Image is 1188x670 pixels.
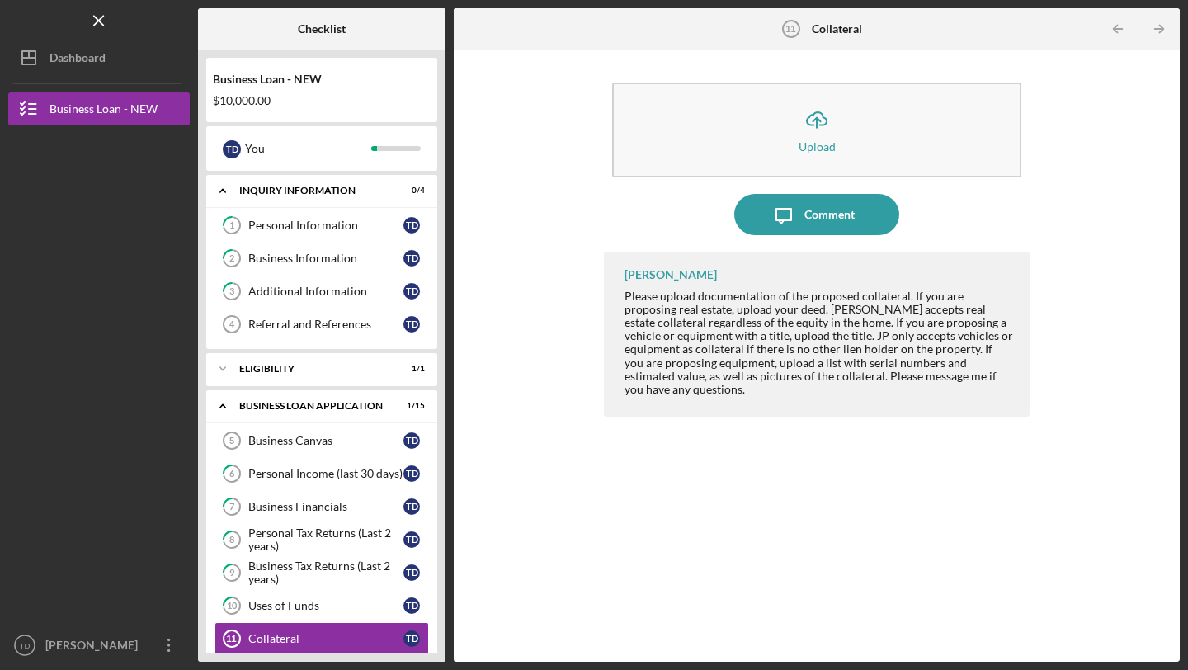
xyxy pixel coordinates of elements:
[812,22,862,35] b: Collateral
[214,308,429,341] a: 4Referral and ReferencesTD
[229,286,234,297] tspan: 3
[214,523,429,556] a: 8Personal Tax Returns (Last 2 years)TD
[395,364,425,374] div: 1 / 1
[8,41,190,74] button: Dashboard
[229,469,235,479] tspan: 6
[612,83,1021,177] button: Upload
[248,500,403,513] div: Business Financials
[223,140,241,158] div: T D
[214,622,429,655] a: 11CollateralTD
[213,94,431,107] div: $10,000.00
[403,316,420,333] div: T D
[395,186,425,196] div: 0 / 4
[245,134,371,163] div: You
[8,629,190,662] button: TD[PERSON_NAME]
[403,217,420,234] div: T D
[229,535,234,545] tspan: 8
[229,436,234,446] tspan: 5
[214,490,429,523] a: 7Business FinancialsTD
[248,599,403,612] div: Uses of Funds
[248,526,403,553] div: Personal Tax Returns (Last 2 years)
[403,597,420,614] div: T D
[248,285,403,298] div: Additional Information
[8,92,190,125] button: Business Loan - NEW
[403,465,420,482] div: T D
[248,219,403,232] div: Personal Information
[239,186,384,196] div: INQUIRY INFORMATION
[214,275,429,308] a: 3Additional InformationTD
[248,632,403,645] div: Collateral
[799,140,836,153] div: Upload
[403,531,420,548] div: T D
[403,250,420,267] div: T D
[229,319,235,329] tspan: 4
[227,601,238,611] tspan: 10
[734,194,899,235] button: Comment
[248,467,403,480] div: Personal Income (last 30 days)
[41,629,148,666] div: [PERSON_NAME]
[248,252,403,265] div: Business Information
[214,457,429,490] a: 6Personal Income (last 30 days)TD
[214,424,429,457] a: 5Business CanvasTD
[625,290,1013,396] div: Please upload documentation of the proposed collateral. If you are proposing real estate, upload ...
[213,73,431,86] div: Business Loan - NEW
[214,242,429,275] a: 2Business InformationTD
[786,24,796,34] tspan: 11
[804,194,855,235] div: Comment
[403,432,420,449] div: T D
[239,401,384,411] div: BUSINESS LOAN APPLICATION
[49,41,106,78] div: Dashboard
[229,502,235,512] tspan: 7
[226,634,236,644] tspan: 11
[248,559,403,586] div: Business Tax Returns (Last 2 years)
[248,434,403,447] div: Business Canvas
[248,318,403,331] div: Referral and References
[20,641,31,650] text: TD
[229,253,234,264] tspan: 2
[403,283,420,300] div: T D
[214,589,429,622] a: 10Uses of FundsTD
[239,364,384,374] div: ELIGIBILITY
[403,564,420,581] div: T D
[214,209,429,242] a: 1Personal InformationTD
[395,401,425,411] div: 1 / 15
[625,268,717,281] div: [PERSON_NAME]
[214,556,429,589] a: 9Business Tax Returns (Last 2 years)TD
[403,630,420,647] div: T D
[298,22,346,35] b: Checklist
[403,498,420,515] div: T D
[49,92,158,130] div: Business Loan - NEW
[229,220,234,231] tspan: 1
[229,568,235,578] tspan: 9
